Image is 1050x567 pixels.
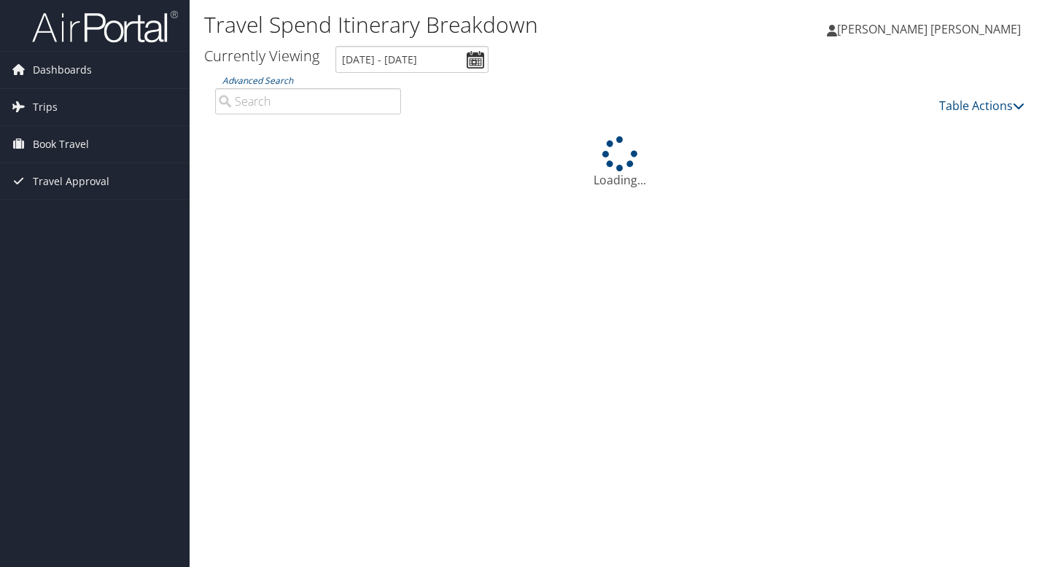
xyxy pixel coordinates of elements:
[837,21,1021,37] span: [PERSON_NAME] [PERSON_NAME]
[204,136,1035,189] div: Loading...
[827,7,1035,51] a: [PERSON_NAME] [PERSON_NAME]
[222,74,293,87] a: Advanced Search
[215,88,401,114] input: Advanced Search
[33,163,109,200] span: Travel Approval
[204,9,758,40] h1: Travel Spend Itinerary Breakdown
[32,9,178,44] img: airportal-logo.png
[33,89,58,125] span: Trips
[939,98,1024,114] a: Table Actions
[33,126,89,163] span: Book Travel
[204,46,319,66] h3: Currently Viewing
[33,52,92,88] span: Dashboards
[335,46,489,73] input: [DATE] - [DATE]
